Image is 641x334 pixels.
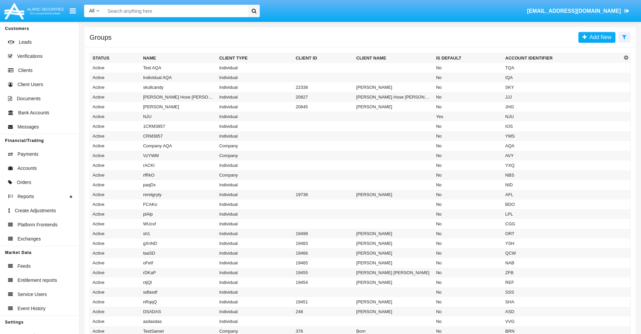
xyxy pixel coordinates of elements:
[216,53,293,63] th: Client Type
[216,73,293,82] td: Individual
[140,248,216,258] td: taaSD
[524,2,633,21] a: [EMAIL_ADDRESS][DOMAIN_NAME]
[17,291,47,298] span: Service Users
[354,277,433,287] td: [PERSON_NAME]
[293,307,354,317] td: 248
[216,258,293,268] td: Individual
[89,8,95,13] span: All
[17,179,31,186] span: Orders
[354,190,433,199] td: [PERSON_NAME]
[140,102,216,112] td: [PERSON_NAME]
[17,235,41,243] span: Exchanges
[90,268,141,277] td: Active
[140,258,216,268] td: oFetf
[140,199,216,209] td: FCAKo
[503,112,622,121] td: NJU
[354,248,433,258] td: [PERSON_NAME]
[433,73,503,82] td: No
[293,229,354,238] td: 19499
[90,190,141,199] td: Active
[140,92,216,102] td: [PERSON_NAME] Hose [PERSON_NAME]
[216,317,293,326] td: Individual
[216,248,293,258] td: Individual
[90,151,141,160] td: Active
[503,238,622,248] td: YSH
[216,307,293,317] td: Individual
[216,277,293,287] td: Individual
[90,277,141,287] td: Active
[90,131,141,141] td: Active
[293,53,354,63] th: Client ID
[140,219,216,229] td: WUcxf
[293,268,354,277] td: 19455
[503,63,622,73] td: TQA
[140,121,216,131] td: 1CRM3857
[17,123,39,131] span: Messages
[90,258,141,268] td: Active
[503,248,622,258] td: QCW
[140,53,216,63] th: Name
[90,160,141,170] td: Active
[216,180,293,190] td: Individual
[140,82,216,92] td: skullcandy
[503,199,622,209] td: BDO
[433,209,503,219] td: No
[90,209,141,219] td: Active
[503,287,622,297] td: SSS
[90,63,141,73] td: Active
[503,141,622,151] td: AQA
[216,229,293,238] td: Individual
[90,180,141,190] td: Active
[503,190,622,199] td: AFL
[140,170,216,180] td: rfRkO
[140,151,216,160] td: VzYWM
[433,248,503,258] td: No
[433,258,503,268] td: No
[216,268,293,277] td: Individual
[90,229,141,238] td: Active
[433,238,503,248] td: No
[140,131,216,141] td: CRM3857
[140,180,216,190] td: paqDx
[140,277,216,287] td: nljQl
[293,238,354,248] td: 19483
[503,180,622,190] td: NID
[90,35,112,40] h5: Groups
[90,92,141,102] td: Active
[293,92,354,102] td: 20827
[19,39,32,46] span: Leads
[354,268,433,277] td: [PERSON_NAME] [PERSON_NAME]
[140,141,216,151] td: Company AQA
[90,121,141,131] td: Active
[90,219,141,229] td: Active
[293,248,354,258] td: 19466
[17,95,41,102] span: Documents
[84,7,104,14] a: All
[433,112,503,121] td: Yes
[433,102,503,112] td: No
[90,102,141,112] td: Active
[15,207,56,214] span: Create Adjustments
[433,297,503,307] td: No
[293,297,354,307] td: 19451
[503,297,622,307] td: SHA
[140,190,216,199] td: reretgryty
[216,219,293,229] td: Individual
[90,317,141,326] td: Active
[527,8,621,14] span: [EMAIL_ADDRESS][DOMAIN_NAME]
[433,219,503,229] td: No
[503,53,622,63] th: Account Identifier
[216,112,293,121] td: Individual
[503,307,622,317] td: ASD
[216,199,293,209] td: Individual
[433,53,503,63] th: Is Default
[216,297,293,307] td: Individual
[503,92,622,102] td: JJJ
[503,102,622,112] td: JHG
[503,160,622,170] td: YXQ
[503,73,622,82] td: IQA
[90,307,141,317] td: Active
[433,63,503,73] td: No
[354,229,433,238] td: [PERSON_NAME]
[140,238,216,248] td: gXnND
